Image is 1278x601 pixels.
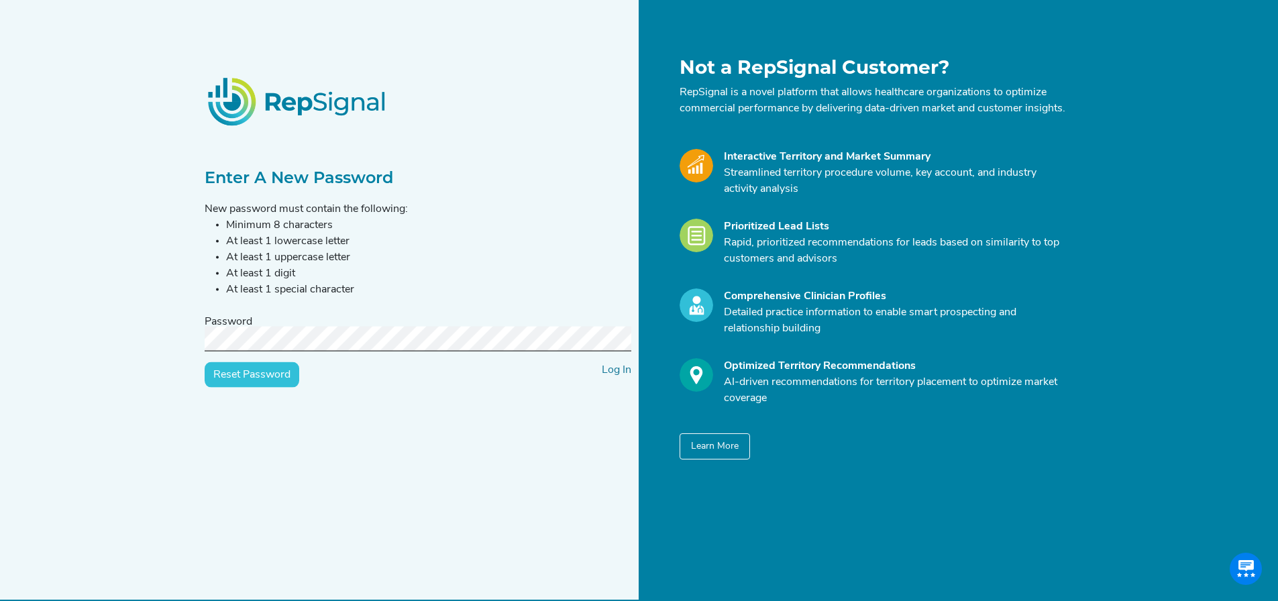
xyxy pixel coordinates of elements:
[680,149,713,182] img: Market_Icon.a700a4ad.svg
[724,235,1066,267] p: Rapid, prioritized recommendations for leads based on similarity to top customers and advisors
[680,219,713,252] img: Leads_Icon.28e8c528.svg
[226,217,631,233] li: Minimum 8 characters
[680,288,713,322] img: Profile_Icon.739e2aba.svg
[205,201,631,298] div: New password must contain the following:
[680,358,713,392] img: Optimize_Icon.261f85db.svg
[724,288,1066,305] div: Comprehensive Clinician Profiles
[205,168,631,188] h2: Enter A New Password
[191,61,405,142] img: RepSignalLogo.20539ed3.png
[724,165,1066,197] p: Streamlined territory procedure volume, key account, and industry activity analysis
[205,362,299,388] input: Reset Password
[226,250,631,266] li: At least 1 uppercase letter
[680,56,1066,79] h1: Not a RepSignal Customer?
[680,85,1066,117] p: RepSignal is a novel platform that allows healthcare organizations to optimize commercial perform...
[205,314,252,330] label: Password
[724,149,1066,165] div: Interactive Territory and Market Summary
[724,305,1066,337] p: Detailed practice information to enable smart prospecting and relationship building
[724,358,1066,374] div: Optimized Territory Recommendations
[724,219,1066,235] div: Prioritized Lead Lists
[226,266,631,282] li: At least 1 digit
[602,365,631,376] a: Log In
[680,433,750,459] button: Learn More
[724,374,1066,406] p: AI-driven recommendations for territory placement to optimize market coverage
[226,282,631,298] li: At least 1 special character
[226,233,631,250] li: At least 1 lowercase letter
